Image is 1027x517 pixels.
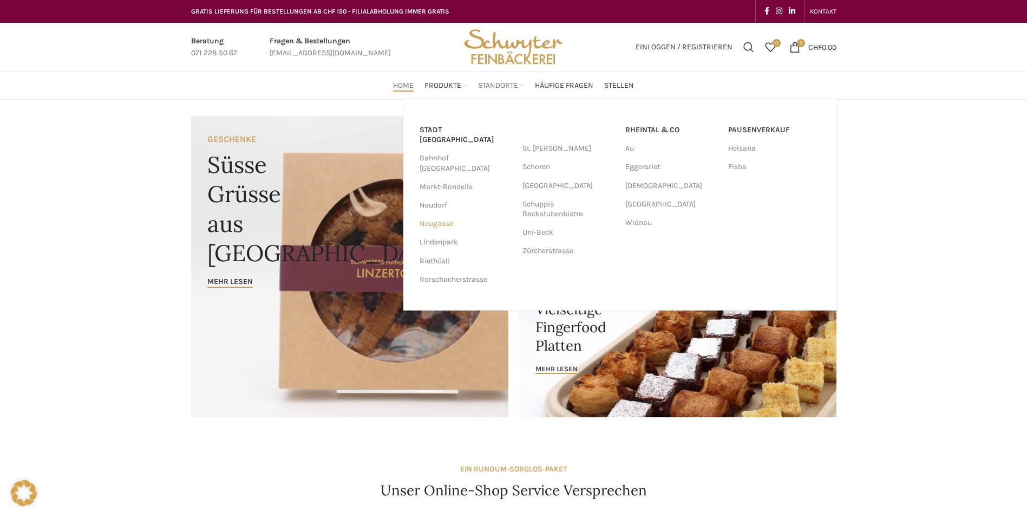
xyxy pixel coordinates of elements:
a: [GEOGRAPHIC_DATA] [522,177,614,195]
a: Helsana [728,139,820,158]
a: Zürcherstrasse [522,242,614,260]
a: Eggersriet [625,158,717,176]
a: Standorte [478,75,524,96]
a: Häufige Fragen [535,75,593,96]
a: Banner link [191,116,508,417]
a: KONTAKT [810,1,836,22]
a: [GEOGRAPHIC_DATA] [625,195,717,214]
a: Stadt [GEOGRAPHIC_DATA] [420,121,512,149]
span: Standorte [478,81,518,91]
a: Bahnhof [GEOGRAPHIC_DATA] [420,149,512,177]
a: Einloggen / Registrieren [630,36,738,58]
a: 0 CHF0.00 [784,36,842,58]
span: 0 [773,39,781,47]
a: Au [625,139,717,158]
a: Instagram social link [773,4,786,19]
span: 0 [797,39,805,47]
a: Home [393,75,414,96]
a: Uni-Beck [522,223,614,242]
a: Pausenverkauf [728,121,820,139]
a: RHEINTAL & CO [625,121,717,139]
a: Widnau [625,214,717,232]
a: 0 [760,36,781,58]
span: Produkte [424,81,461,91]
a: Linkedin social link [786,4,799,19]
span: Home [393,81,414,91]
a: Neudorf [420,196,512,215]
bdi: 0.00 [808,42,836,51]
a: Rorschacherstrasse [420,270,512,289]
strong: EIN RUNDUM-SORGLOS-PAKET [460,464,567,474]
a: Site logo [460,42,566,51]
a: Banner link [519,266,836,417]
a: Infobox link [270,35,391,60]
span: CHF [808,42,822,51]
a: Markt-Rondelle [420,178,512,196]
a: Facebook social link [761,4,773,19]
a: [DEMOGRAPHIC_DATA] [625,177,717,195]
div: Main navigation [186,75,842,96]
a: Infobox link [191,35,237,60]
div: Meine Wunschliste [760,36,781,58]
a: Schuppis Backstubenbistro [522,195,614,223]
a: St. [PERSON_NAME] [522,139,614,158]
h4: Unser Online-Shop Service Versprechen [381,481,647,500]
a: Fisba [728,158,820,176]
a: Schoren [522,158,614,176]
a: Riethüsli [420,252,512,270]
a: Neugasse [420,215,512,233]
a: Suchen [738,36,760,58]
span: GRATIS LIEFERUNG FÜR BESTELLUNGEN AB CHF 150 - FILIALABHOLUNG IMMER GRATIS [191,8,449,15]
span: Stellen [604,81,634,91]
a: Lindenpark [420,233,512,251]
a: Stellen [604,75,634,96]
img: Bäckerei Schwyter [460,23,566,72]
div: Secondary navigation [804,1,842,22]
span: Häufige Fragen [535,81,593,91]
a: Produkte [424,75,467,96]
span: KONTAKT [810,8,836,15]
span: Einloggen / Registrieren [636,43,732,51]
